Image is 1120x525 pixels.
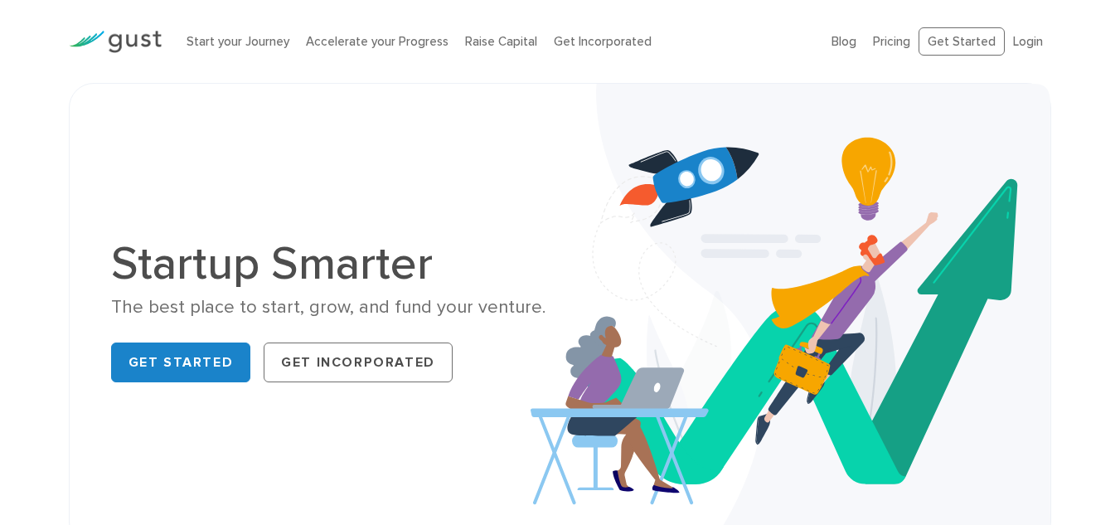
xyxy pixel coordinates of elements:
[111,241,548,287] h1: Startup Smarter
[187,34,289,49] a: Start your Journey
[69,31,162,53] img: Gust Logo
[1013,34,1043,49] a: Login
[832,34,856,49] a: Blog
[306,34,448,49] a: Accelerate your Progress
[465,34,537,49] a: Raise Capital
[873,34,910,49] a: Pricing
[264,343,453,382] a: Get Incorporated
[111,295,548,319] div: The best place to start, grow, and fund your venture.
[554,34,652,49] a: Get Incorporated
[111,343,251,382] a: Get Started
[919,27,1005,56] a: Get Started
